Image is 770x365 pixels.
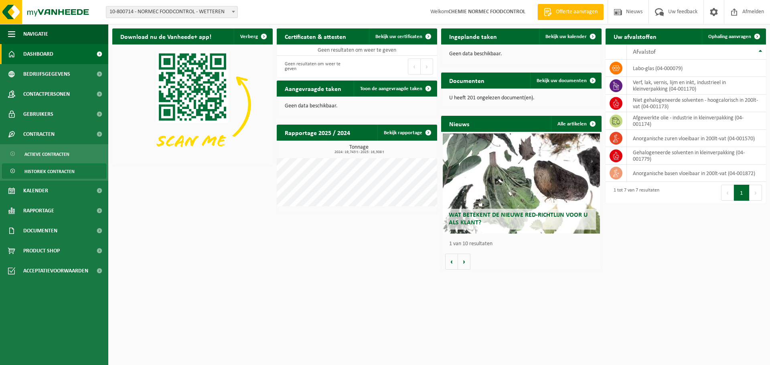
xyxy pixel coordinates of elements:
[702,28,765,44] a: Ophaling aanvragen
[234,28,272,44] button: Verberg
[2,146,106,161] a: Actieve contracten
[708,34,751,39] span: Ophaling aanvragen
[360,86,422,91] span: Toon de aangevraagde taken
[606,28,665,44] h2: Uw afvalstoffen
[23,241,60,261] span: Product Shop
[354,81,436,97] a: Toon de aangevraagde taken
[23,124,55,144] span: Contracten
[281,58,353,75] div: Geen resultaten om weer te geven
[112,28,219,44] h2: Download nu de Vanheede+ app!
[240,34,258,39] span: Verberg
[449,212,588,226] span: Wat betekent de nieuwe RED-richtlijn voor u als klant?
[627,147,766,165] td: gehalogeneerde solventen in kleinverpakking (04-001779)
[281,145,437,154] h3: Tonnage
[627,130,766,147] td: anorganische zuren vloeibaar in 200lt-vat (04-001570)
[24,147,69,162] span: Actieve contracten
[277,125,358,140] h2: Rapportage 2025 / 2024
[458,254,470,270] button: Volgende
[445,254,458,270] button: Vorige
[443,133,600,234] a: Wat betekent de nieuwe RED-richtlijn voor u als klant?
[112,44,273,165] img: Download de VHEPlus App
[23,64,70,84] span: Bedrijfsgegevens
[23,104,53,124] span: Gebruikers
[449,95,594,101] p: U heeft 201 ongelezen document(en).
[554,8,600,16] span: Offerte aanvragen
[421,58,433,75] button: Next
[277,44,437,56] td: Geen resultaten om weer te geven
[23,84,70,104] span: Contactpersonen
[610,184,659,202] div: 1 tot 7 van 7 resultaten
[369,28,436,44] a: Bekijk uw certificaten
[627,60,766,77] td: labo-glas (04-000079)
[377,125,436,141] a: Bekijk rapportage
[734,185,750,201] button: 1
[537,4,604,20] a: Offerte aanvragen
[23,261,88,281] span: Acceptatievoorwaarden
[375,34,422,39] span: Bekijk uw certificaten
[285,103,429,109] p: Geen data beschikbaar.
[530,73,601,89] a: Bekijk uw documenten
[23,201,54,221] span: Rapportage
[627,95,766,112] td: niet gehalogeneerde solventen - hoogcalorisch in 200lt-vat (04-001173)
[281,150,437,154] span: 2024: 19,743 t - 2025: 16,308 t
[277,28,354,44] h2: Certificaten & attesten
[537,78,587,83] span: Bekijk uw documenten
[633,49,656,55] span: Afvalstof
[23,44,53,64] span: Dashboard
[539,28,601,44] a: Bekijk uw kalender
[441,28,505,44] h2: Ingeplande taken
[448,9,525,15] strong: CHEMIE NORMEC FOODCONTROL
[750,185,762,201] button: Next
[24,164,75,179] span: Historiek contracten
[627,112,766,130] td: afgewerkte olie - industrie in kleinverpakking (04-001174)
[441,116,477,131] h2: Nieuws
[545,34,587,39] span: Bekijk uw kalender
[721,185,734,201] button: Previous
[2,163,106,179] a: Historiek contracten
[627,165,766,182] td: anorganische basen vloeibaar in 200lt-vat (04-001872)
[408,58,421,75] button: Previous
[449,51,594,57] p: Geen data beschikbaar.
[106,6,238,18] span: 10-800714 - NORMEC FOODCONTROL - WETTEREN
[23,181,48,201] span: Kalender
[449,241,598,247] p: 1 van 10 resultaten
[106,6,237,18] span: 10-800714 - NORMEC FOODCONTROL - WETTEREN
[23,221,57,241] span: Documenten
[551,116,601,132] a: Alle artikelen
[277,81,349,96] h2: Aangevraagde taken
[441,73,492,88] h2: Documenten
[627,77,766,95] td: verf, lak, vernis, lijm en inkt, industrieel in kleinverpakking (04-001170)
[23,24,48,44] span: Navigatie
